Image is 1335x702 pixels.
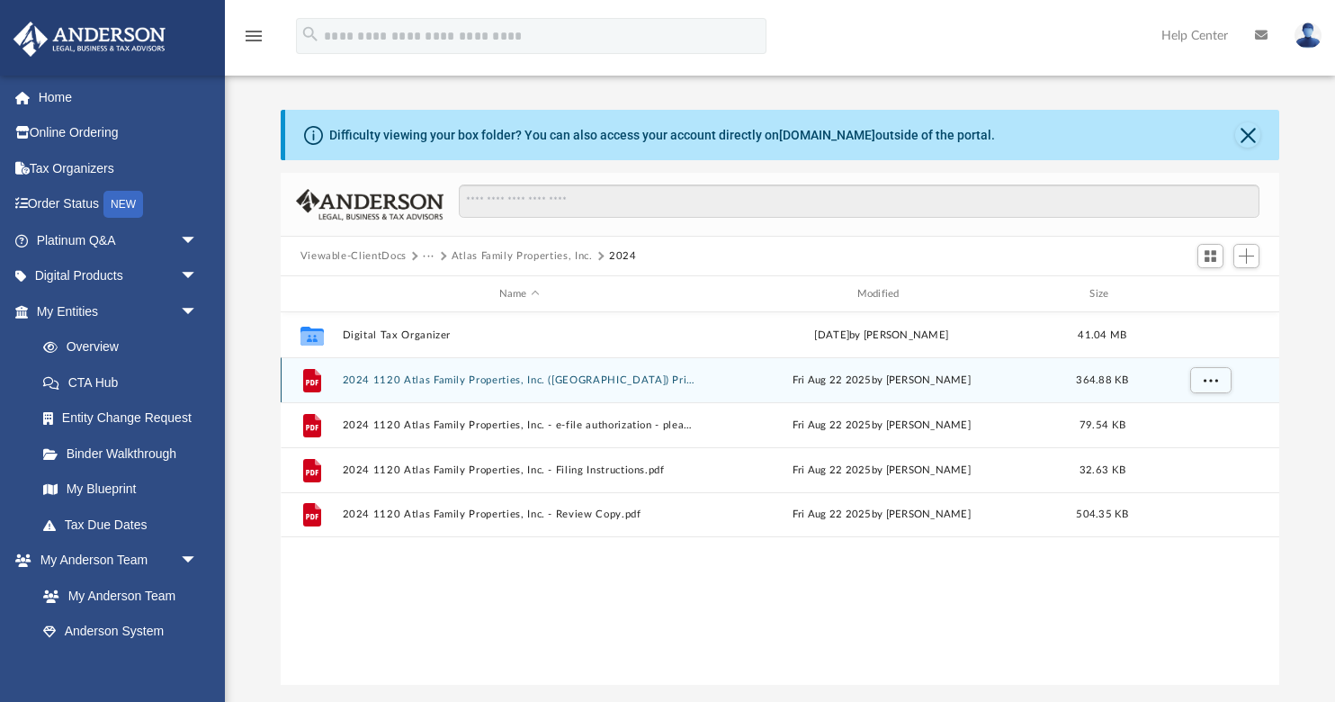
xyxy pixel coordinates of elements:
[1076,509,1128,519] span: 504.35 KB
[25,614,216,650] a: Anderson System
[25,578,207,614] a: My Anderson Team
[288,286,333,302] div: id
[1233,244,1260,269] button: Add
[243,34,264,47] a: menu
[342,329,696,341] button: Digital Tax Organizer
[342,508,696,520] button: 2024 1120 Atlas Family Properties, Inc. - Review Copy.pdf
[704,328,1059,344] div: [DATE] by [PERSON_NAME]
[704,373,1059,389] div: Fri Aug 22 2025 by [PERSON_NAME]
[704,418,1059,434] div: Fri Aug 22 2025 by [PERSON_NAME]
[13,258,225,294] a: Digital Productsarrow_drop_down
[180,543,216,580] span: arrow_drop_down
[459,184,1259,219] input: Search files and folders
[703,286,1058,302] div: Modified
[25,329,225,365] a: Overview
[13,79,225,115] a: Home
[8,22,171,57] img: Anderson Advisors Platinum Portal
[1080,465,1125,475] span: 32.63 KB
[1076,375,1128,385] span: 364.88 KB
[13,543,216,579] a: My Anderson Teamarrow_drop_down
[342,374,696,386] button: 2024 1120 Atlas Family Properties, Inc. ([GEOGRAPHIC_DATA]) Print, Sign, Mail.pdf
[300,248,407,265] button: Viewable-ClientDocs
[342,464,696,476] button: 2024 1120 Atlas Family Properties, Inc. - Filing Instructions.pdf
[1078,330,1126,340] span: 41.04 MB
[609,248,637,265] button: 2024
[243,25,264,47] i: menu
[704,463,1059,479] div: Fri Aug 22 2025 by [PERSON_NAME]
[281,312,1280,686] div: grid
[180,293,216,330] span: arrow_drop_down
[342,419,696,431] button: 2024 1120 Atlas Family Properties, Inc. - e-file authorization - please sign.pdf
[1189,367,1231,394] button: More options
[341,286,695,302] div: Name
[13,293,225,329] a: My Entitiesarrow_drop_down
[103,191,143,218] div: NEW
[1295,22,1322,49] img: User Pic
[452,248,593,265] button: Atlas Family Properties, Inc.
[1197,244,1224,269] button: Switch to Grid View
[329,126,995,145] div: Difficulty viewing your box folder? You can also access your account directly on outside of the p...
[25,436,225,472] a: Binder Walkthrough
[1146,286,1272,302] div: id
[25,472,216,508] a: My Blueprint
[1066,286,1138,302] div: Size
[423,248,435,265] button: ···
[25,507,225,543] a: Tax Due Dates
[25,364,225,400] a: CTA Hub
[300,24,320,44] i: search
[13,186,225,223] a: Order StatusNEW
[1080,420,1125,430] span: 79.54 KB
[704,507,1059,523] div: Fri Aug 22 2025 by [PERSON_NAME]
[180,258,216,295] span: arrow_drop_down
[13,150,225,186] a: Tax Organizers
[1235,122,1260,148] button: Close
[180,222,216,259] span: arrow_drop_down
[13,115,225,151] a: Online Ordering
[25,400,225,436] a: Entity Change Request
[779,128,875,142] a: [DOMAIN_NAME]
[13,222,225,258] a: Platinum Q&Aarrow_drop_down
